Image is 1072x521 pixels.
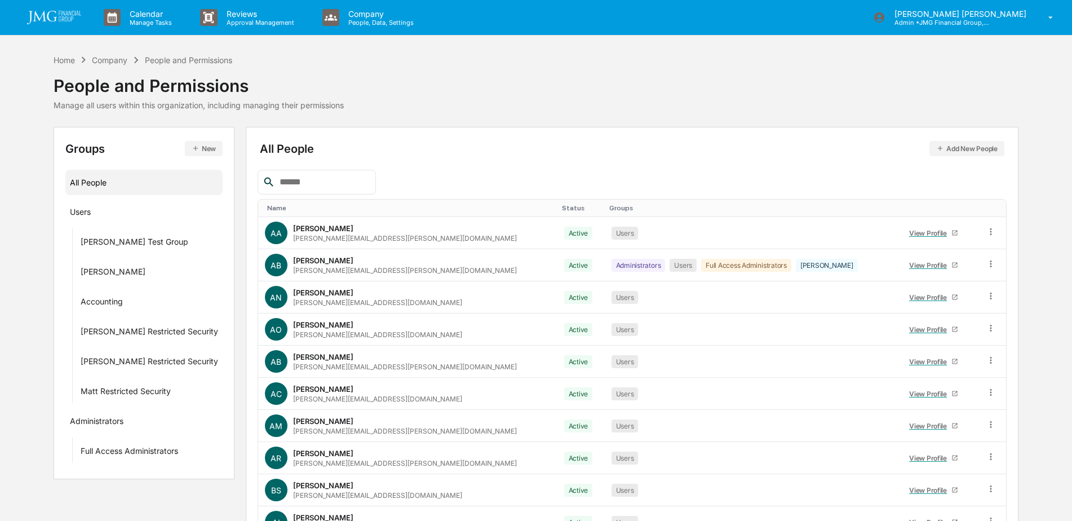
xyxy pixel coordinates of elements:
div: View Profile [909,229,951,237]
a: View Profile [905,289,963,306]
div: View Profile [909,486,951,494]
button: Add New People [929,141,1004,156]
div: [PERSON_NAME] [293,352,353,361]
div: [PERSON_NAME] [293,385,353,394]
div: Full Access Administrators [81,446,178,460]
div: Matt Restricted Security [81,386,171,400]
div: View Profile [909,357,951,366]
div: View Profile [909,422,951,430]
div: [PERSON_NAME][EMAIL_ADDRESS][DOMAIN_NAME] [293,330,462,339]
p: Approval Management [218,19,300,27]
div: [PERSON_NAME][EMAIL_ADDRESS][PERSON_NAME][DOMAIN_NAME] [293,459,517,467]
div: Toggle SortBy [609,204,893,212]
span: AM [269,421,282,431]
div: Active [564,291,593,304]
span: AO [270,325,282,334]
div: [PERSON_NAME] [293,288,353,297]
a: View Profile [905,224,963,242]
div: Accounting [81,297,123,310]
div: Active [564,452,593,465]
a: View Profile [905,417,963,435]
div: Users [612,323,639,336]
div: [PERSON_NAME][EMAIL_ADDRESS][PERSON_NAME][DOMAIN_NAME] [293,427,517,435]
div: [PERSON_NAME][EMAIL_ADDRESS][PERSON_NAME][DOMAIN_NAME] [293,234,517,242]
div: Administrators [70,416,123,430]
div: Administrators [612,259,666,272]
div: Users [612,452,639,465]
div: [PERSON_NAME] [293,449,353,458]
div: View Profile [909,325,951,334]
div: [PERSON_NAME][EMAIL_ADDRESS][PERSON_NAME][DOMAIN_NAME] [293,266,517,275]
div: Toggle SortBy [562,204,600,212]
span: BS [271,485,281,495]
div: [PERSON_NAME] [293,481,353,490]
div: View Profile [909,261,951,270]
div: [PERSON_NAME] [293,320,353,329]
div: All People [260,141,1004,156]
div: [PERSON_NAME][EMAIL_ADDRESS][PERSON_NAME][DOMAIN_NAME] [293,363,517,371]
div: Users [612,291,639,304]
a: View Profile [905,321,963,338]
p: [PERSON_NAME] [PERSON_NAME] [885,9,1032,19]
div: Toggle SortBy [902,204,974,212]
p: People, Data, Settings [339,19,419,27]
div: Active [564,227,593,240]
div: [PERSON_NAME][EMAIL_ADDRESS][DOMAIN_NAME] [293,491,462,500]
span: AA [271,228,282,238]
div: [PERSON_NAME][EMAIL_ADDRESS][DOMAIN_NAME] [293,298,462,307]
div: Toggle SortBy [988,204,1002,212]
span: AN [270,293,282,302]
div: Active [564,484,593,497]
p: Admin • JMG Financial Group, Ltd. [885,19,990,27]
span: AB [271,357,281,367]
div: Groups [65,141,223,156]
div: [PERSON_NAME] Restricted Security [81,326,218,340]
div: [PERSON_NAME] [293,256,353,265]
div: Users [70,207,91,220]
div: Active [564,259,593,272]
div: View Profile [909,390,951,398]
div: Users [670,259,697,272]
a: View Profile [905,482,963,499]
div: Active [564,420,593,432]
div: People and Permissions [145,55,232,65]
a: View Profile [905,449,963,467]
span: AC [271,389,282,399]
div: Company [92,55,127,65]
div: [PERSON_NAME] [796,259,858,272]
div: Users [612,355,639,368]
a: View Profile [905,385,963,403]
div: Users [612,387,639,400]
div: Active [564,387,593,400]
div: [PERSON_NAME][EMAIL_ADDRESS][DOMAIN_NAME] [293,395,462,403]
div: Active [564,355,593,368]
div: Toggle SortBy [267,204,553,212]
div: Users [612,420,639,432]
div: [PERSON_NAME] Test Group [81,237,188,250]
div: Users [612,227,639,240]
div: Manage all users within this organization, including managing their permissions [54,100,344,110]
a: View Profile [905,353,963,370]
div: People and Permissions [54,67,344,96]
div: Home [54,55,75,65]
div: View Profile [909,454,951,462]
div: [PERSON_NAME] Restricted Security [81,356,218,370]
p: Company [339,9,419,19]
button: New [185,141,223,156]
span: AR [271,453,281,463]
img: logo [27,11,81,24]
div: All People [70,173,218,192]
div: [PERSON_NAME] [293,224,353,233]
div: Active [564,323,593,336]
div: [PERSON_NAME] [81,267,145,280]
p: Reviews [218,9,300,19]
div: [PERSON_NAME] [293,417,353,426]
span: AB [271,260,281,270]
p: Calendar [121,9,178,19]
div: Users [612,484,639,497]
div: View Profile [909,293,951,302]
a: View Profile [905,257,963,274]
p: Manage Tasks [121,19,178,27]
div: Full Access Administrators [701,259,791,272]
